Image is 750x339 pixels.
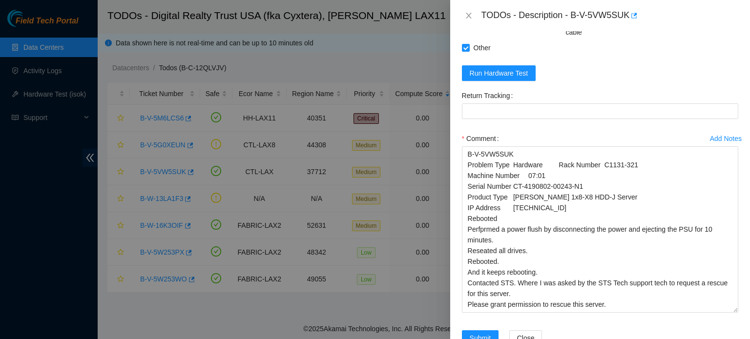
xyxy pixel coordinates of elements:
button: Close [462,11,476,20]
span: close [465,12,473,20]
label: Comment [462,131,503,146]
div: TODOs - Description - B-V-5VW5SUK [481,8,738,23]
button: Run Hardware Test [462,65,536,81]
button: Add Notes [709,131,742,146]
textarea: Comment [462,146,738,313]
span: Other [470,40,495,56]
div: Add Notes [710,135,742,142]
label: Return Tracking [462,88,517,103]
input: Return Tracking [462,103,738,119]
span: Run Hardware Test [470,68,528,79]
